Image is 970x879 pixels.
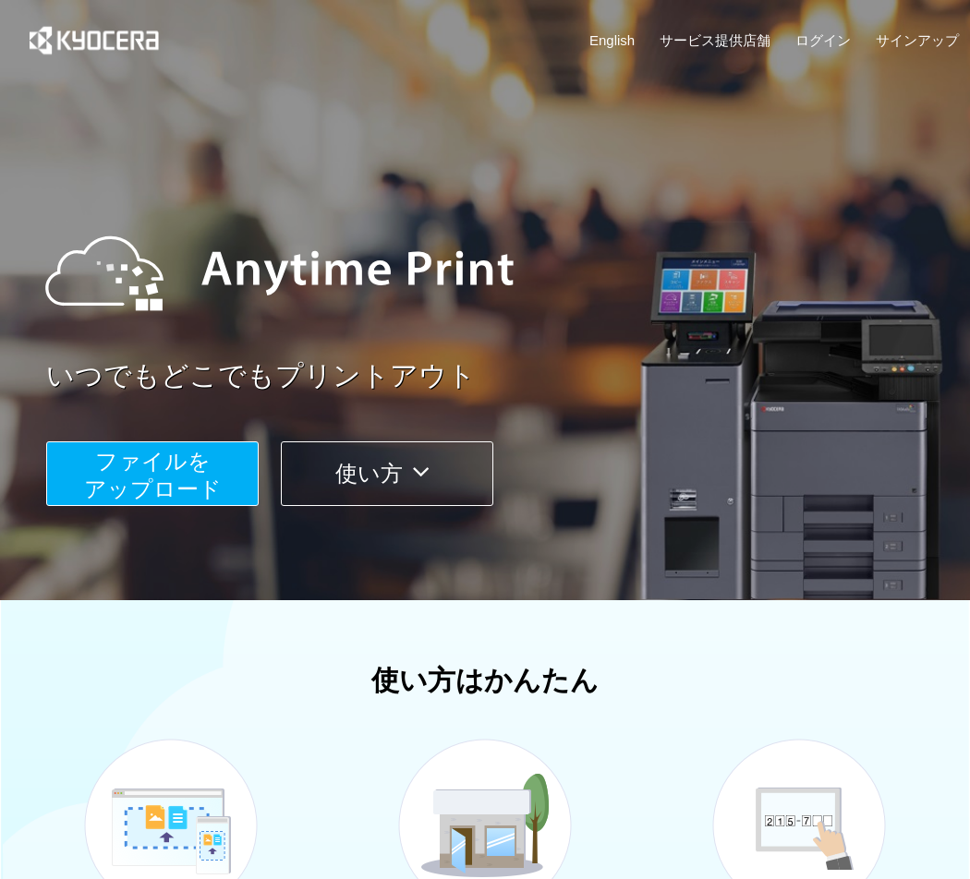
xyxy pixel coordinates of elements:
[84,449,222,501] span: ファイルを ​​アップロード
[589,30,635,50] a: English
[281,441,493,506] button: 使い方
[876,30,959,50] a: サインアップ
[660,30,770,50] a: サービス提供店舗
[795,30,851,50] a: ログイン
[46,356,970,396] a: いつでもどこでもプリントアウト
[46,441,259,506] button: ファイルを​​アップロード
